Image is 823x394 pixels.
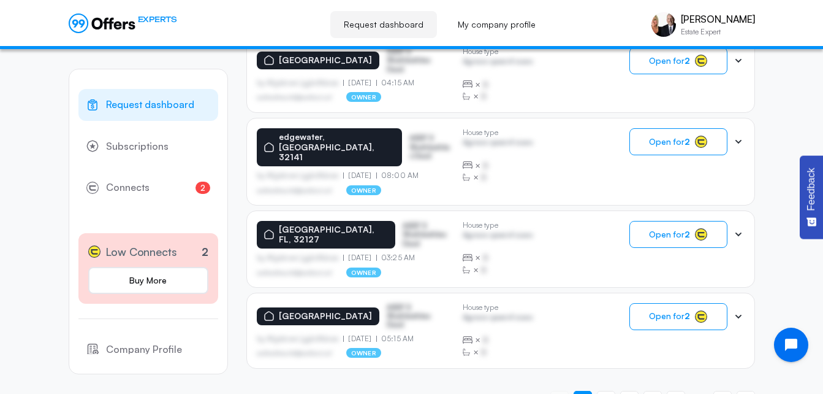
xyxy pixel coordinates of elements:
[346,348,381,358] p: owner
[403,222,452,248] p: ASDF S Sfasfdasfdas Dasd
[481,171,487,183] span: B
[681,28,755,36] p: Estate Expert
[463,346,533,358] div: ×
[106,180,150,196] span: Connects
[279,55,372,66] p: [GEOGRAPHIC_DATA]
[685,229,690,239] strong: 2
[463,334,533,346] div: ×
[629,221,727,248] button: Open for2
[649,230,690,239] span: Open for
[629,47,727,74] button: Open for2
[257,187,332,194] p: asdfasdfasasfd@asdfasd.asf
[463,128,533,137] p: House type
[279,132,395,163] p: edgewater, [GEOGRAPHIC_DATA], 32141
[78,89,218,121] a: Request dashboard
[649,56,690,66] span: Open for
[483,252,488,264] span: B
[649,137,690,147] span: Open for
[463,79,533,91] div: ×
[463,303,533,312] p: House type
[78,172,218,204] a: Connects2
[463,47,533,56] p: House type
[78,334,218,366] a: Company Profile
[257,349,332,357] p: asdfasdfasasfd@asdfasd.asf
[257,334,344,343] p: by Afgdsrwe Ljgjkdfsbvas
[387,303,448,330] p: ASDF S Sfasfdasfdas Dasd
[481,346,487,358] span: B
[257,79,344,87] p: by Afgdsrwe Ljgjkdfsbvas
[685,311,690,321] strong: 2
[376,79,414,87] p: 04:15 AM
[483,334,488,346] span: B
[106,139,169,155] span: Subscriptions
[481,90,487,102] span: B
[69,14,177,33] a: EXPERTS
[649,311,690,321] span: Open for
[387,47,448,74] p: ASDF S Sfasfdasfdas Dasd
[463,313,533,325] p: Agrwsv qwervf oiuns
[279,311,372,322] p: [GEOGRAPHIC_DATA]
[463,252,533,264] div: ×
[463,57,533,69] p: Agrwsv qwervf oiuns
[279,225,389,245] p: [GEOGRAPHIC_DATA], FL, 32127
[483,160,488,172] span: B
[376,334,414,343] p: 05:15 AM
[409,134,453,160] p: ASDF S Sfasfdasfdas Dasd
[78,131,218,163] a: Subscriptions
[463,138,533,150] p: Agrwsv qwervf oiuns
[343,171,376,180] p: [DATE]
[106,97,194,113] span: Request dashboard
[257,253,344,262] p: by Afgdsrwe Ljgjkdfsbvas
[481,264,487,276] span: B
[685,136,690,147] strong: 2
[195,182,210,194] span: 2
[346,268,381,277] p: owner
[800,155,823,239] button: Feedback - Show survey
[685,55,690,66] strong: 2
[806,168,817,211] span: Feedback
[106,342,182,358] span: Company Profile
[463,90,533,102] div: ×
[105,243,177,261] span: Low Connects
[343,79,376,87] p: [DATE]
[463,264,533,276] div: ×
[483,79,488,91] span: B
[651,12,676,37] img: Rick McBride
[88,267,208,294] a: Buy More
[202,244,208,260] p: 2
[257,171,344,180] p: by Afgdsrwe Ljgjkdfsbvas
[463,160,533,172] div: ×
[257,269,332,276] p: asdfasdfasasfd@asdfasd.asf
[629,303,727,330] button: Open for2
[330,11,437,38] a: Request dashboard
[444,11,549,38] a: My company profile
[346,92,381,102] p: owner
[343,253,376,262] p: [DATE]
[629,128,727,155] button: Open for2
[463,231,533,242] p: Agrwsv qwervf oiuns
[138,14,177,25] span: EXPERTS
[343,334,376,343] p: [DATE]
[463,221,533,230] p: House type
[257,93,332,101] p: asdfasdfasasfd@asdfasd.asf
[376,253,415,262] p: 03:25 AM
[463,171,533,183] div: ×
[346,185,381,195] p: owner
[376,171,419,180] p: 08:00 AM
[681,14,755,25] p: [PERSON_NAME]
